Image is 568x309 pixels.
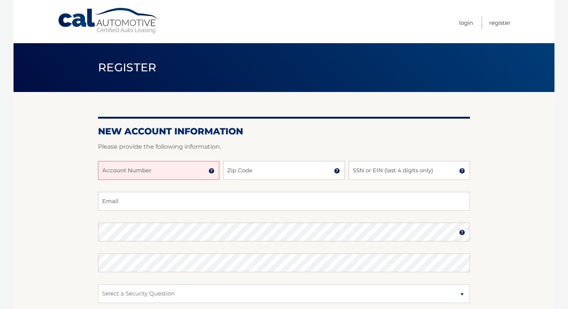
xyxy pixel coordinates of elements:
[98,192,470,211] input: Email
[489,17,511,29] a: Register
[208,168,215,174] img: tooltip.svg
[349,161,470,180] input: SSN or EIN (last 4 digits only)
[459,229,465,235] img: tooltip.svg
[334,168,340,174] img: tooltip.svg
[98,161,219,180] input: Account Number
[98,126,470,137] h2: New Account Information
[98,142,470,152] p: Please provide the following information.
[57,8,159,34] a: Cal Automotive
[459,168,465,174] img: tooltip.svg
[459,17,473,29] a: Login
[98,60,157,74] span: Register
[223,161,344,180] input: Zip Code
